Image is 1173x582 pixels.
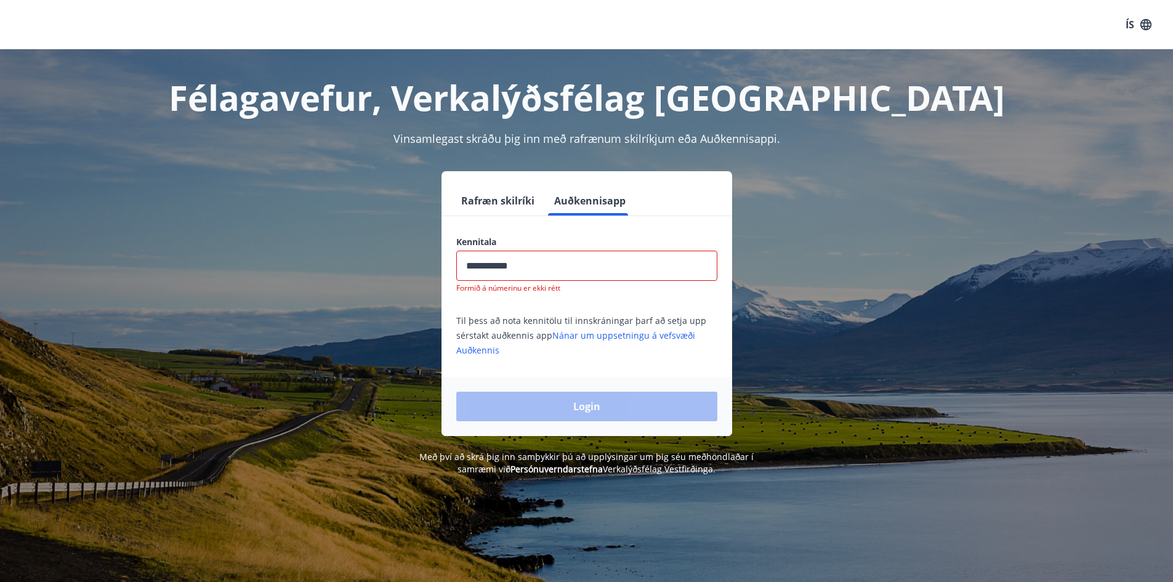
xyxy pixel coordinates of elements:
p: Formið á númerinu er ekki rétt [456,283,717,293]
a: Nánar um uppsetningu á vefsvæði Auðkennis [456,329,695,356]
button: Auðkennisapp [549,186,631,216]
button: ÍS [1119,14,1158,36]
span: Með því að skrá þig inn samþykkir þú að upplýsingar um þig séu meðhöndlaðar í samræmi við Verkalý... [419,451,754,475]
span: Vinsamlegast skráðu þig inn með rafrænum skilríkjum eða Auðkennisappi. [393,131,780,146]
button: Rafræn skilríki [456,186,539,216]
h1: Félagavefur, Verkalýðsfélag [GEOGRAPHIC_DATA] [158,74,1015,121]
span: Til þess að nota kennitölu til innskráningar þarf að setja upp sérstakt auðkennis app [456,315,706,356]
label: Kennitala [456,236,717,248]
a: Persónuverndarstefna [510,463,603,475]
